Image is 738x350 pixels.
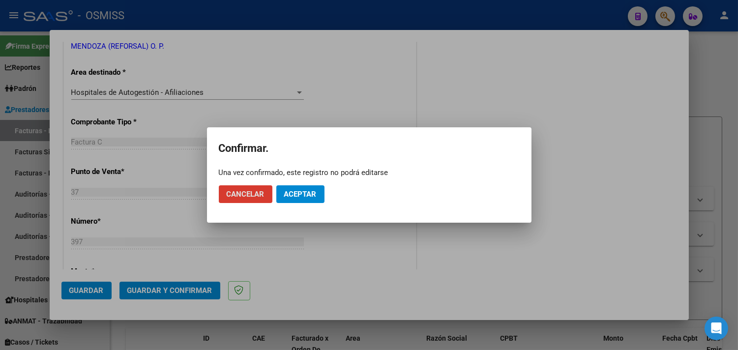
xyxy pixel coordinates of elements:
span: Cancelar [227,190,265,199]
div: Open Intercom Messenger [705,317,728,340]
span: Aceptar [284,190,317,199]
button: Aceptar [276,185,325,203]
h2: Confirmar. [219,139,520,158]
button: Cancelar [219,185,272,203]
div: Una vez confirmado, este registro no podrá editarse [219,168,520,177]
